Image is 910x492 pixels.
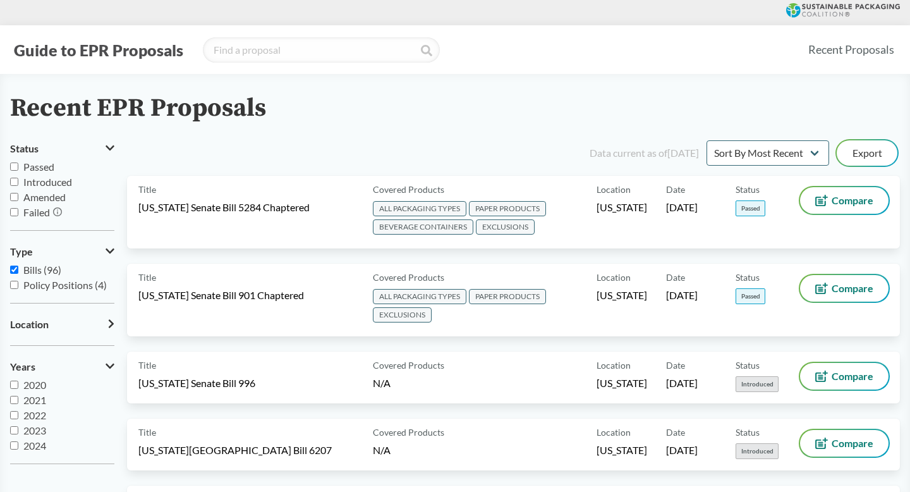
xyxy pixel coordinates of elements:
[800,430,889,457] button: Compare
[832,438,873,448] span: Compare
[832,195,873,206] span: Compare
[837,140,897,166] button: Export
[832,371,873,381] span: Compare
[800,187,889,214] button: Compare
[800,363,889,390] button: Compare
[832,283,873,293] span: Compare
[800,275,889,302] button: Compare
